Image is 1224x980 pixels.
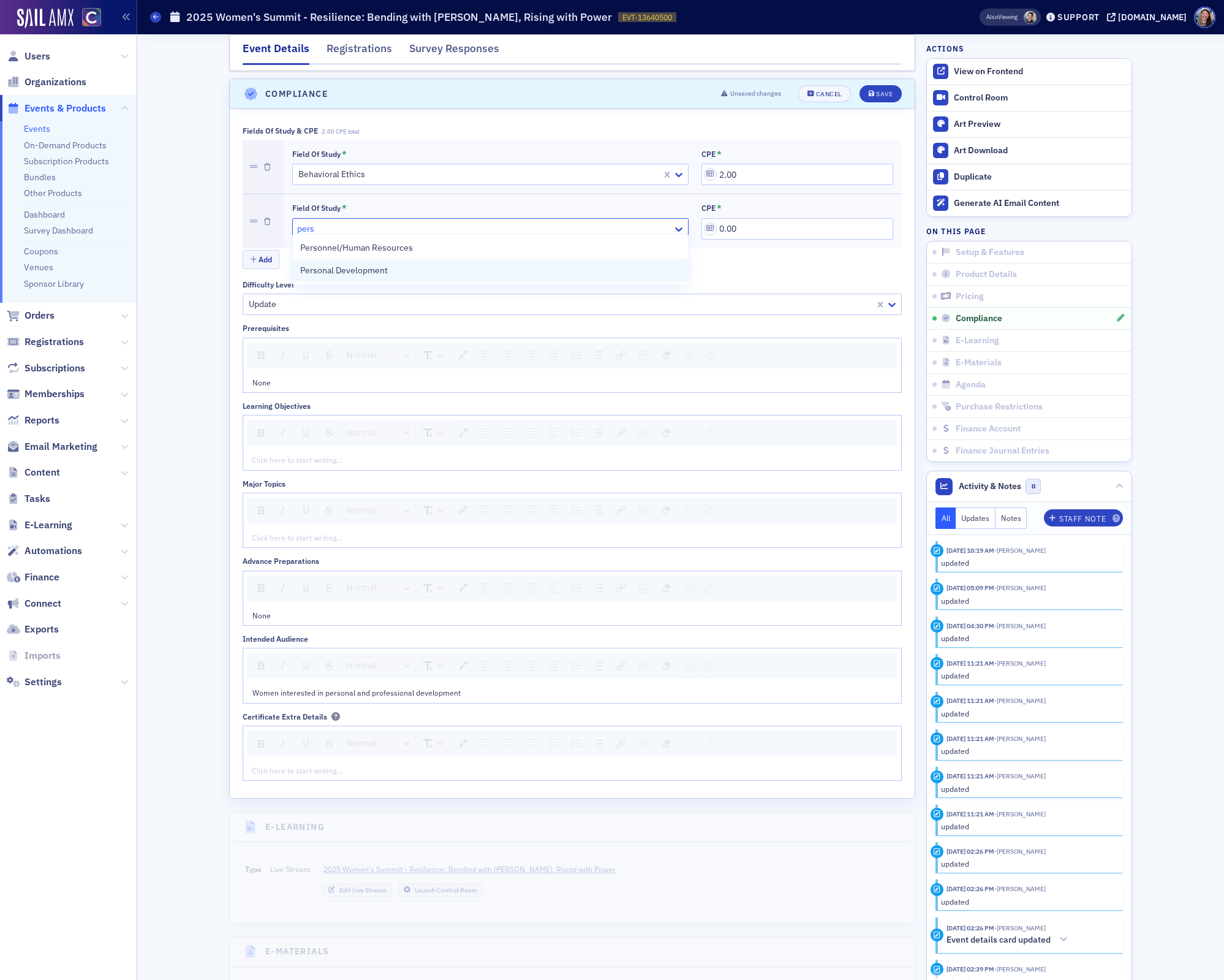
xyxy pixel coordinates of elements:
[297,347,315,364] div: Underline
[342,734,416,753] div: rdw-dropdown
[247,420,897,446] div: rdw-toolbar
[678,346,721,365] div: rdw-history-control
[635,657,652,674] div: Image
[612,657,630,674] div: Link
[327,40,392,63] div: Registrations
[591,658,607,674] div: Ordered
[1024,11,1037,24] span: Pamela Galey-Coleman
[243,415,902,470] div: rdw-wrapper
[477,735,494,752] div: Left
[477,424,494,441] div: Left
[274,735,292,752] div: Italic
[420,580,449,597] a: Font Size
[297,580,315,597] div: Underline
[420,502,449,519] a: Font Size
[567,424,586,441] div: Unordered
[994,546,1046,555] span: Tiffany Carson
[477,347,494,364] div: Left
[545,580,562,597] div: Justify
[252,377,893,388] div: rdw-editor
[343,580,415,597] a: Block Type
[253,580,269,596] div: Bold
[954,119,1125,130] div: Art Preview
[1194,7,1215,28] span: Profile
[24,262,53,273] a: Venues
[343,424,415,441] a: Block Type
[343,347,415,364] a: Block Type
[292,150,341,159] div: Field of Study
[657,502,675,519] div: Remove
[346,737,377,751] span: Normal
[252,454,893,465] div: rdw-editor
[956,247,1024,258] span: Setup & Features
[300,264,388,277] span: Personal Development
[632,501,655,520] div: rdw-image-control
[252,378,271,387] span: None
[1057,12,1100,23] div: Support
[956,401,1043,412] span: Purchase Restrictions
[342,424,416,442] div: rdw-dropdown
[186,10,612,25] h1: 2025 Women's Summit - Resilience: Bending with [PERSON_NAME], Rising with Power
[274,347,292,364] div: Italic
[956,357,1002,368] span: E-Materials
[274,580,292,597] div: Italic
[610,501,632,520] div: rdw-link-control
[522,502,540,519] div: Right
[954,145,1125,156] div: Art Download
[946,935,1051,946] h5: Event details card updated
[567,502,586,519] div: Unordered
[477,580,494,597] div: Left
[655,346,678,365] div: rdw-remove-control
[341,424,418,442] div: rdw-block-control
[25,75,86,89] span: Organizations
[702,347,719,364] div: Redo
[612,735,630,752] div: Link
[717,203,722,214] abbr: This field is required
[451,579,474,598] div: rdw-color-picker
[926,226,1132,237] h4: On this page
[816,91,842,97] div: Cancel
[25,335,84,349] span: Registrations
[451,424,474,442] div: rdw-color-picker
[946,933,1072,946] button: Event details card updated
[935,507,956,529] button: All
[342,149,347,160] abbr: This field is required
[499,502,517,519] div: Center
[859,85,902,102] button: Save
[346,581,377,595] span: Normal
[243,571,902,626] div: rdw-wrapper
[346,426,377,440] span: Normal
[680,657,697,674] div: Undo
[243,40,309,65] div: Event Details
[420,424,449,441] a: Font Size
[680,735,697,752] div: Undo
[322,128,360,135] span: 2.00 CPE total
[635,580,652,597] div: Image
[252,765,893,776] div: rdw-editor
[567,580,586,597] div: Unordered
[297,735,315,752] div: Underline
[346,348,377,362] span: Normal
[253,658,269,674] div: Bold
[25,309,55,322] span: Orders
[409,40,499,63] div: Survey Responses
[25,492,50,506] span: Tasks
[702,502,719,519] div: Redo
[7,440,97,454] a: Email Marketing
[342,501,416,520] div: rdw-dropdown
[7,649,61,663] a: Imports
[545,735,562,752] div: Justify
[946,546,994,555] time: 8/22/2025 10:19 AM
[680,502,697,519] div: Undo
[927,190,1131,216] button: Generate AI Email Content
[702,657,719,674] div: Redo
[956,379,986,390] span: Agenda
[17,9,74,28] a: SailAMX
[956,269,1017,280] span: Product Details
[25,675,62,689] span: Settings
[253,425,269,441] div: Bold
[657,347,675,364] div: Remove
[251,424,341,442] div: rdw-inline-control
[7,518,72,532] a: E-Learning
[545,657,562,674] div: Justify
